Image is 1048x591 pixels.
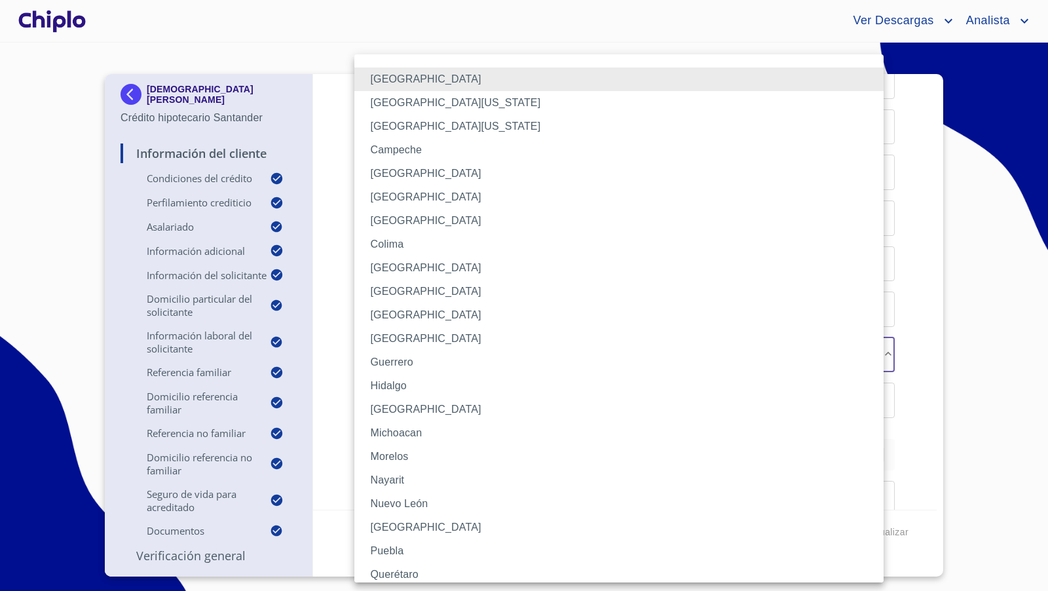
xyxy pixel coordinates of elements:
li: Nayarit [354,468,895,492]
li: Guerrero [354,351,895,374]
li: [GEOGRAPHIC_DATA][US_STATE] [354,115,895,138]
li: [GEOGRAPHIC_DATA] [354,162,895,185]
li: [GEOGRAPHIC_DATA] [354,185,895,209]
li: Morelos [354,445,895,468]
li: [GEOGRAPHIC_DATA] [354,67,895,91]
li: Campeche [354,138,895,162]
li: [GEOGRAPHIC_DATA] [354,256,895,280]
li: Querétaro [354,563,895,586]
li: Nuevo León [354,492,895,516]
li: Colima [354,233,895,256]
li: [GEOGRAPHIC_DATA] [354,398,895,421]
li: Hidalgo [354,374,895,398]
li: Puebla [354,539,895,563]
li: [GEOGRAPHIC_DATA][US_STATE] [354,91,895,115]
li: Michoacan [354,421,895,445]
li: [GEOGRAPHIC_DATA] [354,280,895,303]
li: [GEOGRAPHIC_DATA] [354,327,895,351]
li: [GEOGRAPHIC_DATA] [354,209,895,233]
li: [GEOGRAPHIC_DATA] [354,516,895,539]
li: [GEOGRAPHIC_DATA] [354,303,895,327]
